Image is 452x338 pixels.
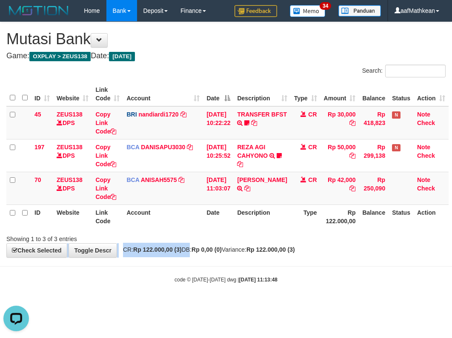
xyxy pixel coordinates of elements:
a: Copy TEGUH YULIAN to clipboard [244,185,250,192]
td: DPS [53,106,92,139]
a: [PERSON_NAME] [237,176,287,183]
img: panduan.png [338,5,381,17]
button: Open LiveChat chat widget [3,3,29,29]
h4: Game: Date: [6,52,446,60]
td: Rp 418,823 [359,106,389,139]
th: ID: activate to sort column ascending [31,82,53,106]
td: Rp 250,090 [359,172,389,205]
a: ZEUS138 [57,111,83,118]
input: Search: [385,65,446,77]
th: Link Code [92,205,123,229]
th: Type [291,205,320,229]
a: Copy REZA AGI CAHYONO to clipboard [237,161,243,168]
th: Amount: activate to sort column ascending [320,82,359,106]
a: ZEUS138 [57,144,83,151]
td: [DATE] 11:03:07 [203,172,234,205]
span: 70 [34,176,41,183]
td: Rp 50,000 [320,139,359,172]
th: ID [31,205,53,229]
a: Check [417,152,435,159]
th: Website [53,205,92,229]
th: Action [414,205,449,229]
a: Copy DANISAPU3030 to clipboard [187,144,193,151]
a: ZEUS138 [57,176,83,183]
th: Link Code: activate to sort column ascending [92,82,123,106]
label: Search: [362,65,446,77]
td: Rp 299,138 [359,139,389,172]
span: CR: DB: Variance: [119,246,295,253]
a: Copy ANISAH5575 to clipboard [178,176,184,183]
span: BCA [126,176,139,183]
th: Date [203,205,234,229]
a: TRANSFER BFST [237,111,287,118]
th: Description [234,205,290,229]
a: Check [417,119,435,126]
img: Feedback.jpg [235,5,277,17]
td: DPS [53,172,92,205]
a: Check [417,185,435,192]
th: Status [389,205,414,229]
a: REZA AGI CAHYONO [237,144,268,159]
a: Copy Rp 42,000 to clipboard [349,185,355,192]
strong: Rp 0,00 (0) [192,246,222,253]
strong: [DATE] 11:13:48 [239,277,277,283]
td: [DATE] 10:22:22 [203,106,234,139]
td: DPS [53,139,92,172]
a: Copy Rp 30,000 to clipboard [349,119,355,126]
a: Copy Link Code [95,176,116,200]
th: Balance [359,82,389,106]
img: Button%20Memo.svg [290,5,326,17]
small: code © [DATE]-[DATE] dwg | [175,277,277,283]
a: DANISAPU3030 [141,144,185,151]
th: Balance [359,205,389,229]
img: MOTION_logo.png [6,4,71,17]
th: Description: activate to sort column ascending [234,82,290,106]
td: Rp 42,000 [320,172,359,205]
th: Website: activate to sort column ascending [53,82,92,106]
span: CR [308,111,317,118]
th: Action: activate to sort column ascending [414,82,449,106]
th: Account [123,205,203,229]
span: CR [308,144,317,151]
th: Type: activate to sort column ascending [291,82,320,106]
th: Rp 122.000,00 [320,205,359,229]
a: Check Selected [6,243,67,258]
a: Copy TRANSFER BFST to clipboard [251,119,257,126]
span: 34 [320,2,331,10]
td: Rp 30,000 [320,106,359,139]
a: Copy Rp 50,000 to clipboard [349,152,355,159]
th: Account: activate to sort column ascending [123,82,203,106]
h1: Mutasi Bank [6,31,446,48]
span: BCA [126,144,139,151]
a: nandiardi1720 [138,111,178,118]
strong: Rp 122.000,00 (3) [133,246,182,253]
span: OXPLAY > ZEUS138 [29,52,91,61]
span: Has Note [392,144,401,151]
strong: Rp 122.000,00 (3) [246,246,295,253]
div: Showing 1 to 3 of 3 entries [6,231,182,243]
span: 197 [34,144,44,151]
th: Date: activate to sort column descending [203,82,234,106]
a: Note [417,111,430,118]
span: CR [308,176,317,183]
td: [DATE] 10:25:52 [203,139,234,172]
span: [DATE] [109,52,135,61]
a: Copy Link Code [95,111,116,135]
a: Copy nandiardi1720 to clipboard [180,111,186,118]
span: Has Note [392,111,401,119]
a: ANISAH5575 [141,176,177,183]
a: Note [417,176,430,183]
th: Status [389,82,414,106]
span: 45 [34,111,41,118]
a: Copy Link Code [95,144,116,168]
a: Toggle Descr [69,243,117,258]
a: Note [417,144,430,151]
span: BRI [126,111,137,118]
